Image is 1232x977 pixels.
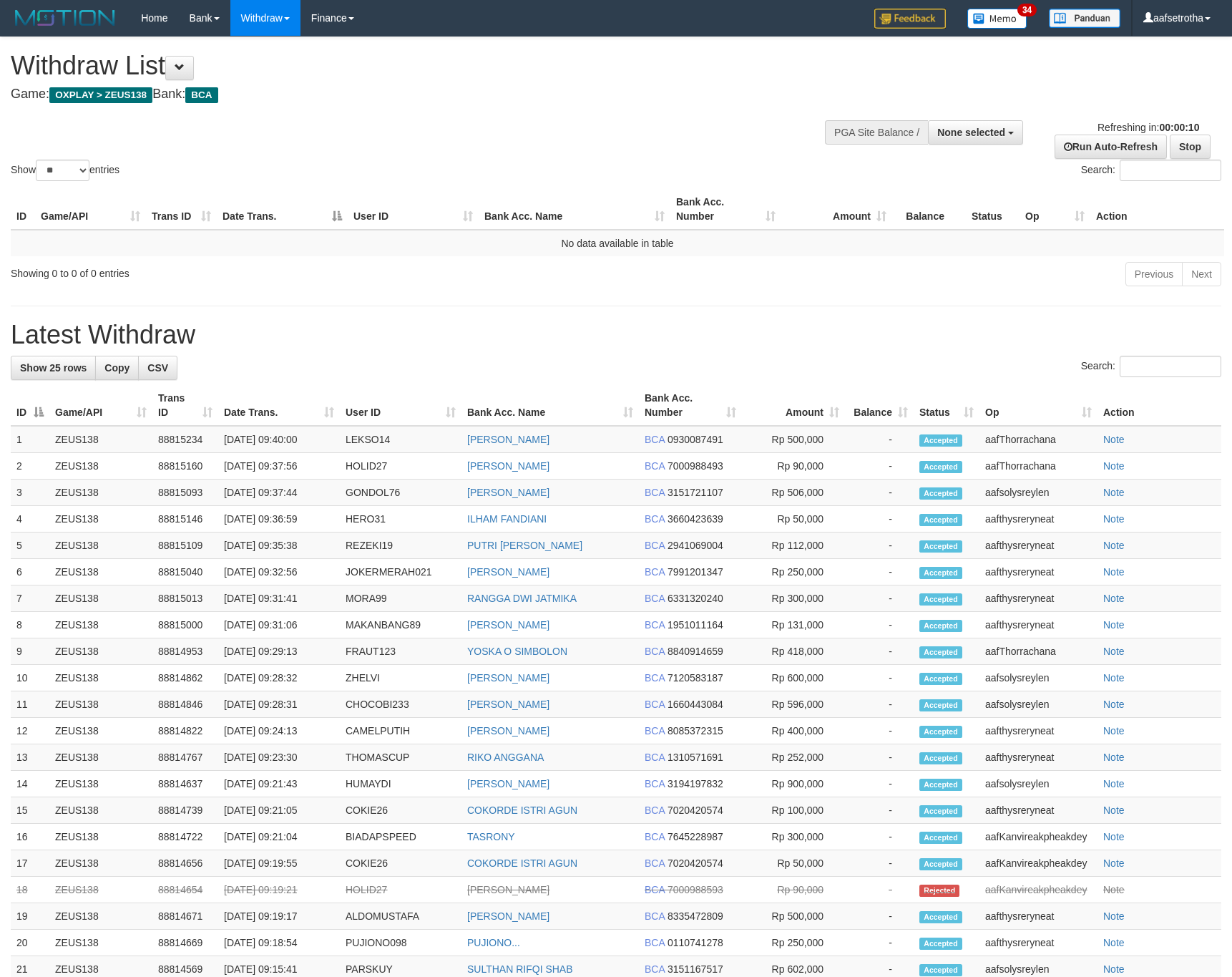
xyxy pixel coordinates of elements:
[845,506,914,533] td: -
[668,619,723,631] span: Copy 1951011164 to clipboard
[845,612,914,638] td: -
[11,506,49,533] td: 4
[218,877,340,903] td: [DATE] 09:19:21
[919,646,962,658] span: Accepted
[340,691,461,718] td: CHOCOBI233
[11,7,119,29] img: MOTION_logo.png
[467,434,549,445] a: [PERSON_NAME]
[340,665,461,691] td: ZHELVI
[1103,513,1125,525] a: Note
[979,877,1097,903] td: aafKanvireakpheakdey
[979,385,1097,426] th: Op: activate to sort column ascending
[152,506,218,533] td: 88815146
[645,831,665,842] span: BCA
[340,877,461,903] td: HOLID27
[645,487,665,498] span: BCA
[49,385,152,426] th: Game/API: activate to sort column ascending
[645,699,665,710] span: BCA
[152,585,218,612] td: 88815013
[49,559,152,585] td: ZEUS138
[152,850,218,877] td: 88814656
[104,362,129,374] span: Copy
[479,189,670,230] th: Bank Acc. Name: activate to sort column ascending
[95,356,139,380] a: Copy
[467,699,549,710] a: [PERSON_NAME]
[668,805,723,816] span: Copy 7020420574 to clipboard
[152,718,218,744] td: 88814822
[185,87,217,103] span: BCA
[1103,646,1125,657] a: Note
[49,453,152,480] td: ZEUS138
[668,699,723,710] span: Copy 1660443084 to clipboard
[645,884,665,895] span: BCA
[340,612,461,638] td: MAKANBANG89
[217,189,348,230] th: Date Trans.: activate to sort column descending
[340,426,461,453] td: LEKSO14
[919,514,962,526] span: Accepted
[467,593,577,604] a: RANGGA DWI JATMIKA
[937,127,1005,138] span: None selected
[742,533,845,559] td: Rp 112,000
[979,453,1097,480] td: aafThorrachana
[742,612,845,638] td: Rp 131,000
[152,385,218,426] th: Trans ID: activate to sort column ascending
[645,646,665,657] span: BCA
[340,797,461,824] td: COKIE26
[11,160,119,181] label: Show entries
[1055,135,1167,159] a: Run Auto-Refresh
[152,426,218,453] td: 88815234
[467,963,573,975] a: SULTHAN RIFQI SHAB
[845,771,914,797] td: -
[979,638,1097,665] td: aafThorrachana
[218,506,340,533] td: [DATE] 09:36:59
[845,585,914,612] td: -
[218,771,340,797] td: [DATE] 09:21:43
[340,850,461,877] td: COKIE26
[218,453,340,480] td: [DATE] 09:37:56
[645,619,665,631] span: BCA
[49,903,152,930] td: ZEUS138
[11,453,49,480] td: 2
[979,559,1097,585] td: aafthysreryneat
[340,771,461,797] td: HUMAYDI
[49,506,152,533] td: ZEUS138
[218,533,340,559] td: [DATE] 09:35:38
[11,559,49,585] td: 6
[49,797,152,824] td: ZEUS138
[845,797,914,824] td: -
[152,559,218,585] td: 88815040
[36,160,89,181] select: Showentries
[20,362,87,374] span: Show 25 rows
[11,533,49,559] td: 5
[645,460,665,472] span: BCA
[979,850,1097,877] td: aafKanvireakpheakdey
[218,585,340,612] td: [DATE] 09:31:41
[348,189,479,230] th: User ID: activate to sort column ascending
[919,593,962,606] span: Accepted
[218,426,340,453] td: [DATE] 09:40:00
[979,771,1097,797] td: aafsolysreylen
[152,903,218,930] td: 88814671
[919,434,962,447] span: Accepted
[668,778,723,789] span: Copy 3194197832 to clipboard
[919,540,962,553] span: Accepted
[742,824,845,850] td: Rp 300,000
[49,87,152,103] span: OXPLAY > ZEUS138
[979,797,1097,824] td: aafthysreryneat
[668,513,723,525] span: Copy 3660423639 to clipboard
[467,487,549,498] a: [PERSON_NAME]
[340,559,461,585] td: JOKERMERAH021
[928,120,1023,145] button: None selected
[979,824,1097,850] td: aafKanvireakpheakdey
[467,937,520,948] a: PUJIONO...
[645,672,665,684] span: BCA
[742,506,845,533] td: Rp 50,000
[1103,699,1125,710] a: Note
[152,824,218,850] td: 88814722
[11,261,503,281] div: Showing 0 to 0 of 0 entries
[919,699,962,711] span: Accepted
[919,567,962,579] span: Accepted
[340,585,461,612] td: MORA99
[467,646,567,657] a: YOSKA O SIMBOLON
[467,672,549,684] a: [PERSON_NAME]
